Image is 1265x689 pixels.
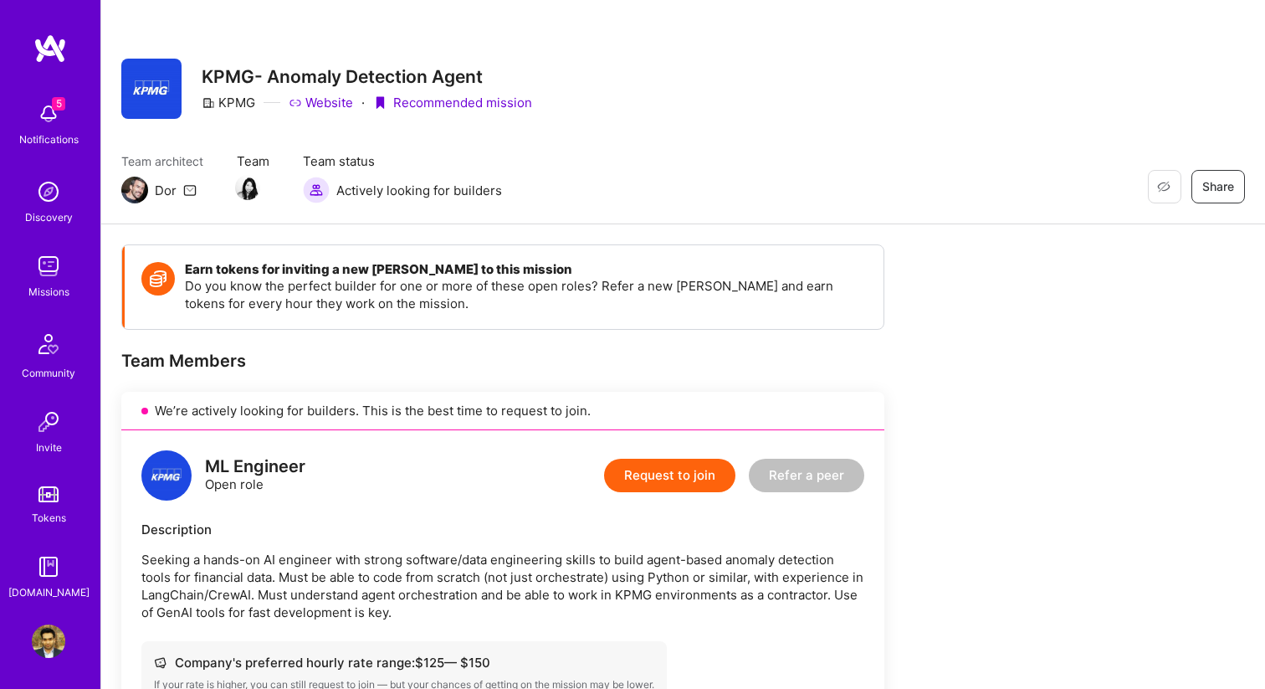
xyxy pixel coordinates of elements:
button: Refer a peer [749,459,864,492]
i: icon Mail [183,183,197,197]
div: Team Members [121,350,884,372]
span: Share [1202,178,1234,195]
img: Community [28,324,69,364]
p: Seeking a hands-on AI engineer with strong software/data engineering skills to build agent-based ... [141,551,864,621]
p: Do you know the perfect builder for one or more of these open roles? Refer a new [PERSON_NAME] an... [185,277,867,312]
span: Team [237,152,269,170]
div: KPMG [202,94,255,111]
img: logo [33,33,67,64]
span: 5 [52,97,65,111]
a: Website [289,94,353,111]
img: User Avatar [32,625,65,658]
img: logo [141,450,192,501]
img: Team Member Avatar [235,175,260,200]
div: Company's preferred hourly rate range: $ 125 — $ 150 [154,654,654,671]
div: ML Engineer [205,458,305,476]
img: Invite [32,405,65,439]
img: Actively looking for builders [303,177,330,203]
img: Token icon [141,262,175,296]
div: Recommended mission [373,94,532,111]
a: User Avatar [28,625,69,658]
button: Share [1191,170,1245,203]
div: Discovery [25,208,73,226]
div: We’re actively looking for builders. This is the best time to request to join. [121,392,884,430]
i: icon Cash [154,656,166,669]
a: Team Member Avatar [237,173,259,202]
div: Notifications [19,131,79,148]
div: · [361,94,365,111]
img: teamwork [32,249,65,283]
img: guide book [32,550,65,584]
i: icon PurpleRibbon [373,96,387,110]
div: Dor [155,182,177,199]
img: bell [32,97,65,131]
div: Invite [36,439,62,456]
button: Request to join [604,459,735,492]
i: icon CompanyGray [202,96,215,110]
i: icon EyeClosed [1157,180,1170,193]
div: Tokens [32,509,66,527]
span: Team architect [121,152,203,170]
div: Missions [28,283,69,301]
span: Team status [303,152,502,170]
img: discovery [32,175,65,208]
img: tokens [38,486,59,502]
h4: Earn tokens for inviting a new [PERSON_NAME] to this mission [185,262,867,277]
div: Description [141,521,864,538]
span: Actively looking for builders [336,182,502,199]
div: Community [22,364,75,382]
div: Open role [205,458,305,493]
div: [DOMAIN_NAME] [8,584,90,601]
h3: KPMG- Anomaly Detection Agent [202,66,532,87]
img: Company Logo [121,59,182,119]
img: Team Architect [121,177,148,203]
